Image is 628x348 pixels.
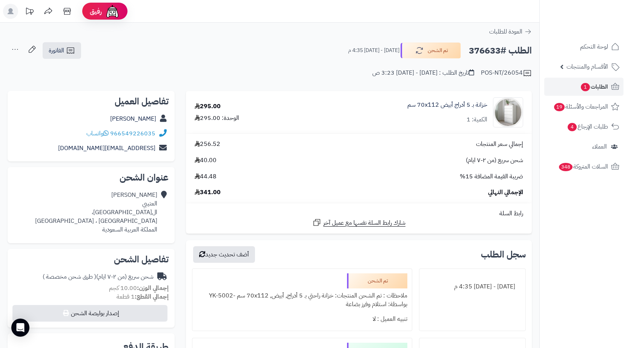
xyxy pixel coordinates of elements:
[347,273,407,288] div: تم الشحن
[195,140,220,149] span: 256.52
[407,101,487,109] a: خزانة بـ 5 أدراج أبيض ‎70x112 سم‏
[544,158,623,176] a: السلات المتروكة348
[43,272,96,281] span: ( طرق شحن مخصصة )
[195,114,239,123] div: الوحدة: 295.00
[554,103,565,111] span: 19
[43,273,154,281] div: شحن سريع (من ٢-٧ ايام)
[481,69,532,78] div: POS-NT/26054
[580,81,608,92] span: الطلبات
[110,114,156,123] a: [PERSON_NAME]
[476,140,523,149] span: إجمالي سعر المنتجات
[424,279,521,294] div: [DATE] - [DATE] 4:35 م
[117,292,169,301] small: 1 قطعة
[467,115,487,124] div: الكمية: 1
[544,78,623,96] a: الطلبات1
[568,123,577,131] span: 4
[567,121,608,132] span: طلبات الإرجاع
[49,46,64,55] span: الفاتورة
[137,284,169,293] strong: إجمالي الوزن:
[14,255,169,264] h2: تفاصيل الشحن
[469,43,532,58] h2: الطلب #376633
[90,7,102,16] span: رفيق
[14,97,169,106] h2: تفاصيل العميل
[105,4,120,19] img: ai-face.png
[195,102,221,111] div: 295.00
[489,27,532,36] a: العودة للطلبات
[544,118,623,136] a: طلبات الإرجاع4
[553,101,608,112] span: المراجعات والأسئلة
[58,144,155,153] a: [EMAIL_ADDRESS][DOMAIN_NAME]
[195,188,221,197] span: 341.00
[109,284,169,293] small: 10.00 كجم
[559,163,573,171] span: 348
[488,188,523,197] span: الإجمالي النهائي
[43,42,81,59] a: الفاتورة
[197,288,407,312] div: ملاحظات : تم الشحن المنتجات: خزانة راحتي بـ 5 أدراج, أبيض, ‎70x112 سم‏ -YK-5002 بواسطة: استلام وف...
[580,41,608,52] span: لوحة التحكم
[195,156,216,165] span: 40.00
[493,97,523,127] img: 1747726680-1724661648237-1702540482953-8486464545656-90x90.jpg
[312,218,405,227] a: شارك رابط السلة نفسها مع عميل آخر
[489,27,522,36] span: العودة للطلبات
[14,173,169,182] h2: عنوان الشحن
[35,191,157,234] div: [PERSON_NAME] العتيبي ال[GEOGRAPHIC_DATA]، [GEOGRAPHIC_DATA] ، [GEOGRAPHIC_DATA] المملكة العربية ...
[481,250,526,259] h3: سجل الطلب
[195,172,216,181] span: 44.48
[592,141,607,152] span: العملاء
[466,156,523,165] span: شحن سريع (من ٢-٧ ايام)
[567,61,608,72] span: الأقسام والمنتجات
[372,69,474,77] div: تاريخ الطلب : [DATE] - [DATE] 3:23 ص
[20,4,39,21] a: تحديثات المنصة
[348,47,399,54] small: [DATE] - [DATE] 4:35 م
[323,219,405,227] span: شارك رابط السلة نفسها مع عميل آخر
[460,172,523,181] span: ضريبة القيمة المضافة 15%
[558,161,608,172] span: السلات المتروكة
[12,305,167,322] button: إصدار بوليصة الشحن
[401,43,461,58] button: تم الشحن
[11,319,29,337] div: Open Intercom Messenger
[193,246,255,263] button: أضف تحديث جديد
[581,83,590,91] span: 1
[197,312,407,327] div: تنبيه العميل : لا
[189,209,529,218] div: رابط السلة
[110,129,155,138] a: 966549226035
[544,38,623,56] a: لوحة التحكم
[135,292,169,301] strong: إجمالي القطع:
[544,138,623,156] a: العملاء
[86,129,109,138] a: واتساب
[544,98,623,116] a: المراجعات والأسئلة19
